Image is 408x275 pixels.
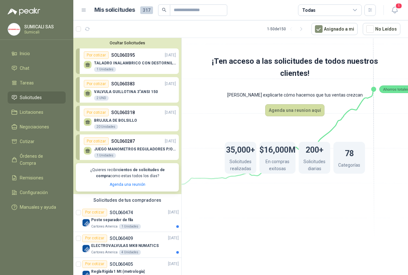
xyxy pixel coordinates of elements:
[20,204,56,211] span: Manuales y ayuda
[119,250,141,255] div: 4 Unidades
[20,50,30,57] span: Inicio
[110,262,133,266] p: SOL060405
[8,62,66,74] a: Chat
[20,65,29,72] span: Chat
[76,106,179,131] a: Por cotizarSOL060318[DATE] BRUJULA DE BOLSILLO20 Unidades
[20,79,34,86] span: Tareas
[20,94,42,101] span: Solicitudes
[94,153,116,158] div: 1 Unidades
[73,38,181,194] div: Ocultar SolicitudesPor cotizarSOL060395[DATE] TALADRO INALAMBRICO CON DESTORNILLADOR DE ESTRIA1 U...
[94,118,137,123] p: BRUJULA DE BOLSILLO
[82,245,90,252] img: Company Logo
[338,162,360,170] p: Categorías
[76,134,179,160] a: Por cotizarSOL060287[DATE] JUEGO MANOMETROS REGULADORES P/OXIGENO1 Unidades
[110,182,145,187] a: Agenda una reunión
[226,142,255,156] h1: 35,000+
[24,30,64,34] p: Sumicali
[165,81,176,87] p: [DATE]
[80,167,175,179] p: ¿Quieres recibir como estas todos los días?
[110,236,133,241] p: SOL060409
[299,158,330,174] p: Solicitudes diarias
[8,106,66,118] a: Licitaciones
[84,137,109,145] div: Por cotizar
[94,147,176,151] p: JUEGO MANOMETROS REGULADORES P/OXIGENO
[8,8,40,15] img: Logo peakr
[363,23,400,35] button: No Leídos
[73,206,181,232] a: Por cotizarSOL060474[DATE] Company LogoPoste separador de filaCartones America1 Unidades
[94,90,158,94] p: VALVULA GUILLOTINA 3"ANSI 150
[8,91,66,104] a: Solicitudes
[96,168,165,178] b: cientos de solicitudes de compra
[8,150,66,169] a: Órdenes de Compra
[311,23,358,35] button: Asignado a mi
[111,109,135,116] p: SOL060318
[84,80,109,88] div: Por cotizar
[8,186,66,199] a: Configuración
[165,138,176,144] p: [DATE]
[20,123,49,130] span: Negociaciones
[165,110,176,116] p: [DATE]
[91,250,118,255] p: Cartones America
[91,224,118,229] p: Cartones America
[8,201,66,213] a: Manuales y ayuda
[306,142,324,156] h1: 200+
[20,138,34,145] span: Cotizar
[168,261,179,267] p: [DATE]
[20,153,60,167] span: Órdenes de Compra
[73,232,181,258] a: Por cotizarSOL060409[DATE] Company LogoELECTROVALVULAS MK8 NUMATICSCartones America4 Unidades
[8,121,66,133] a: Negociaciones
[94,124,118,129] div: 20 Unidades
[110,210,133,215] p: SOL060474
[140,6,153,14] span: 317
[94,67,116,72] div: 1 Unidades
[20,174,43,181] span: Remisiones
[345,146,354,160] h1: 78
[91,217,133,223] p: Poste separador de fila
[111,52,135,59] p: SOL060395
[111,80,135,87] p: SOL060383
[76,77,179,103] a: Por cotizarSOL060383[DATE] VALVULA GUILLOTINA 3"ANSI 1502 UND
[395,3,402,9] span: 1
[259,142,295,156] h1: $16,000M
[82,209,107,216] div: Por cotizar
[24,25,64,29] p: SUMICALI SAS
[8,23,20,35] img: Company Logo
[94,61,176,65] p: TALADRO INALAMBRICO CON DESTORNILLADOR DE ESTRIA
[91,269,145,275] p: Regla Rigida 1 Mt (metrologia)
[94,96,109,101] div: 2 UND
[259,158,295,174] p: En compras exitosas
[165,52,176,58] p: [DATE]
[168,209,179,215] p: [DATE]
[389,4,400,16] button: 1
[76,48,179,74] a: Por cotizarSOL060395[DATE] TALADRO INALAMBRICO CON DESTORNILLADOR DE ESTRIA1 Unidades
[302,7,316,14] div: Todas
[84,51,109,59] div: Por cotizar
[111,138,135,145] p: SOL060287
[8,135,66,148] a: Cotizar
[8,77,66,89] a: Tareas
[82,219,90,227] img: Company Logo
[168,235,179,241] p: [DATE]
[265,104,324,116] button: Agenda una reunion aquí
[82,235,107,242] div: Por cotizar
[82,260,107,268] div: Por cotizar
[8,172,66,184] a: Remisiones
[91,243,159,249] p: ELECTROVALVULAS MK8 NUMATICS
[94,5,135,15] h1: Mis solicitudes
[20,109,43,116] span: Licitaciones
[73,194,181,206] div: Solicitudes de tus compradores
[84,109,109,116] div: Por cotizar
[267,24,306,34] div: 1 - 50 de 150
[8,47,66,60] a: Inicio
[225,158,256,174] p: Solicitudes realizadas
[119,224,141,229] div: 1 Unidades
[162,8,166,12] span: search
[76,40,179,45] button: Ocultar Solicitudes
[20,189,48,196] span: Configuración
